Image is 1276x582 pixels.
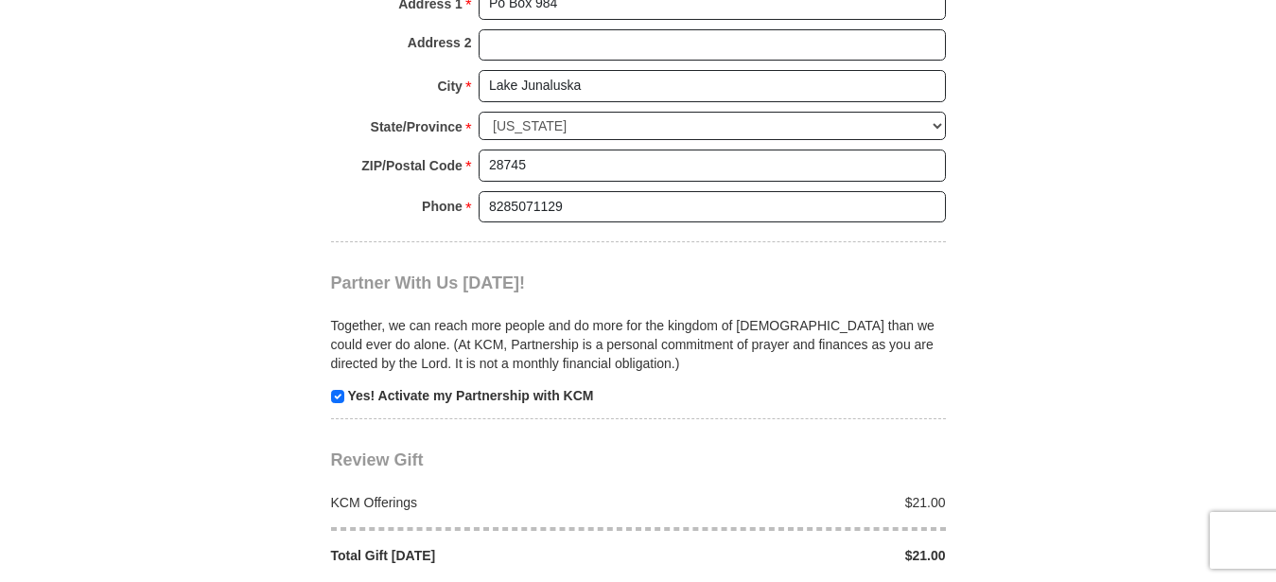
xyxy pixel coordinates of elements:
[347,388,593,403] strong: Yes! Activate my Partnership with KCM
[331,450,424,469] span: Review Gift
[331,316,946,373] p: Together, we can reach more people and do more for the kingdom of [DEMOGRAPHIC_DATA] than we coul...
[371,114,463,140] strong: State/Province
[437,73,462,99] strong: City
[408,29,472,56] strong: Address 2
[422,193,463,220] strong: Phone
[638,493,956,512] div: $21.00
[638,546,956,565] div: $21.00
[321,546,638,565] div: Total Gift [DATE]
[361,152,463,179] strong: ZIP/Postal Code
[331,273,526,292] span: Partner With Us [DATE]!
[321,493,638,512] div: KCM Offerings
